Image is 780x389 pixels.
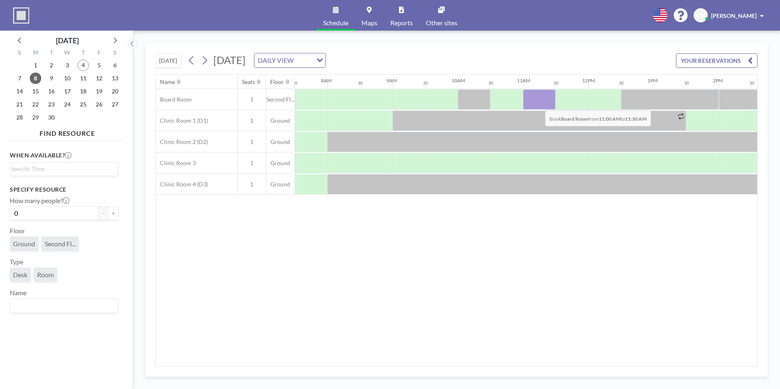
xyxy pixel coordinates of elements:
[358,80,363,86] div: 30
[14,112,25,123] span: Sunday, September 28, 2025
[30,60,41,71] span: Monday, September 1, 2025
[99,206,109,220] button: -
[46,86,57,97] span: Tuesday, September 16, 2025
[56,35,79,46] div: [DATE]
[156,117,208,124] span: Clinic Room 1 (D1)
[238,159,266,167] span: 1
[266,159,295,167] span: Ground
[37,271,54,279] span: Room
[30,99,41,110] span: Monday, September 22, 2025
[12,48,28,59] div: S
[266,96,295,103] span: Second Fl...
[561,116,588,122] b: Board Room
[625,116,647,122] b: 11:30 AM
[14,73,25,84] span: Sunday, September 7, 2025
[10,258,23,266] label: Type
[255,53,325,67] div: Search for option
[30,112,41,123] span: Monday, September 29, 2025
[266,138,295,146] span: Ground
[93,99,105,110] span: Friday, September 26, 2025
[386,77,397,84] div: 9AM
[390,20,413,26] span: Reports
[582,77,595,84] div: 12PM
[238,96,266,103] span: 1
[78,60,89,71] span: Thursday, September 4, 2025
[256,55,295,66] span: DAILY VIEW
[46,60,57,71] span: Tuesday, September 2, 2025
[676,53,758,68] button: YOUR RESERVATIONS
[46,99,57,110] span: Tuesday, September 23, 2025
[93,86,105,97] span: Friday, September 19, 2025
[62,99,73,110] span: Wednesday, September 24, 2025
[30,73,41,84] span: Monday, September 8, 2025
[156,181,208,188] span: Clinic Room 4 (D3)
[109,86,121,97] span: Saturday, September 20, 2025
[45,240,75,248] span: Second Fl...
[517,77,530,84] div: 11AM
[107,48,123,59] div: S
[238,138,266,146] span: 1
[619,80,624,86] div: 30
[109,60,121,71] span: Saturday, September 6, 2025
[599,116,620,122] b: 11:00 AM
[696,12,705,19] span: CM
[13,271,27,279] span: Desk
[266,117,295,124] span: Ground
[292,80,297,86] div: 30
[10,126,125,137] h4: FIND RESOURCE
[545,110,651,126] span: Book from to
[62,73,73,84] span: Wednesday, September 10, 2025
[91,48,107,59] div: F
[160,78,175,86] div: Name
[554,80,558,86] div: 30
[60,48,75,59] div: W
[28,48,44,59] div: M
[242,78,255,86] div: Seats
[13,240,35,248] span: Ground
[109,73,121,84] span: Saturday, September 13, 2025
[238,181,266,188] span: 1
[62,60,73,71] span: Wednesday, September 3, 2025
[109,206,118,220] button: +
[14,99,25,110] span: Sunday, September 21, 2025
[11,164,113,173] input: Search for option
[10,163,118,175] div: Search for option
[749,80,754,86] div: 30
[711,12,757,19] span: [PERSON_NAME]
[78,86,89,97] span: Thursday, September 18, 2025
[44,48,60,59] div: T
[323,20,348,26] span: Schedule
[156,138,208,146] span: Clinic Room 2 (D2)
[109,99,121,110] span: Saturday, September 27, 2025
[647,77,658,84] div: 1PM
[14,86,25,97] span: Sunday, September 14, 2025
[713,77,723,84] div: 2PM
[30,86,41,97] span: Monday, September 15, 2025
[321,77,332,84] div: 8AM
[75,48,91,59] div: T
[156,96,192,103] span: Board Room
[266,181,295,188] span: Ground
[156,159,196,167] span: Clinic Room 3
[46,112,57,123] span: Tuesday, September 30, 2025
[10,289,27,297] label: Name
[423,80,428,86] div: 30
[452,77,465,84] div: 10AM
[78,73,89,84] span: Thursday, September 11, 2025
[488,80,493,86] div: 30
[78,99,89,110] span: Thursday, September 25, 2025
[361,20,377,26] span: Maps
[296,55,312,66] input: Search for option
[238,117,266,124] span: 1
[10,227,25,235] label: Floor
[11,301,113,311] input: Search for option
[684,80,689,86] div: 30
[213,54,246,66] span: [DATE]
[93,60,105,71] span: Friday, September 5, 2025
[10,197,69,205] label: How many people?
[93,73,105,84] span: Friday, September 12, 2025
[13,7,29,24] img: organization-logo
[10,186,118,193] h3: Specify resource
[270,78,284,86] div: Floor
[46,73,57,84] span: Tuesday, September 9, 2025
